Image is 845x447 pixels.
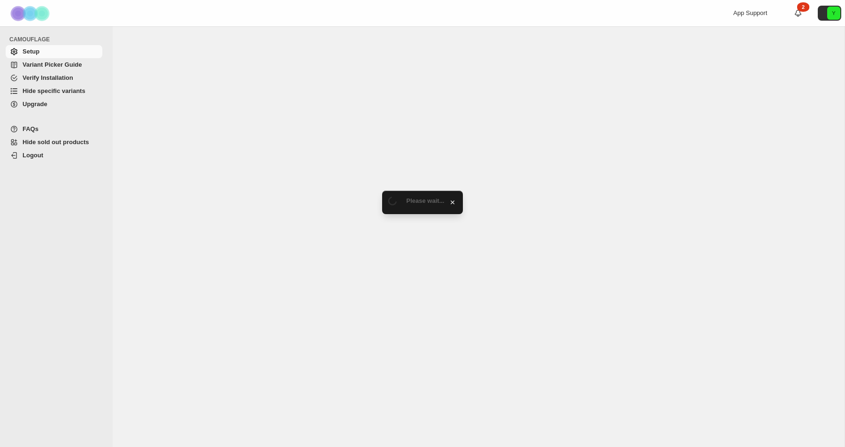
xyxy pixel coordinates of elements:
a: Variant Picker Guide [6,58,102,71]
a: Hide specific variants [6,85,102,98]
span: Setup [23,48,39,55]
a: Upgrade [6,98,102,111]
span: Verify Installation [23,74,73,81]
span: FAQs [23,125,38,132]
button: Avatar with initials Y [818,6,841,21]
a: 2 [793,8,803,18]
span: Variant Picker Guide [23,61,82,68]
a: Verify Installation [6,71,102,85]
text: Y [832,10,836,16]
span: Avatar with initials Y [827,7,840,20]
a: FAQs [6,123,102,136]
img: Camouflage [8,0,54,26]
span: Hide sold out products [23,139,89,146]
span: Please wait... [407,197,445,204]
span: Logout [23,152,43,159]
div: 2 [797,2,809,12]
a: Logout [6,149,102,162]
a: Hide sold out products [6,136,102,149]
span: Upgrade [23,100,47,108]
span: Hide specific variants [23,87,85,94]
a: Setup [6,45,102,58]
span: App Support [733,9,767,16]
span: CAMOUFLAGE [9,36,106,43]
